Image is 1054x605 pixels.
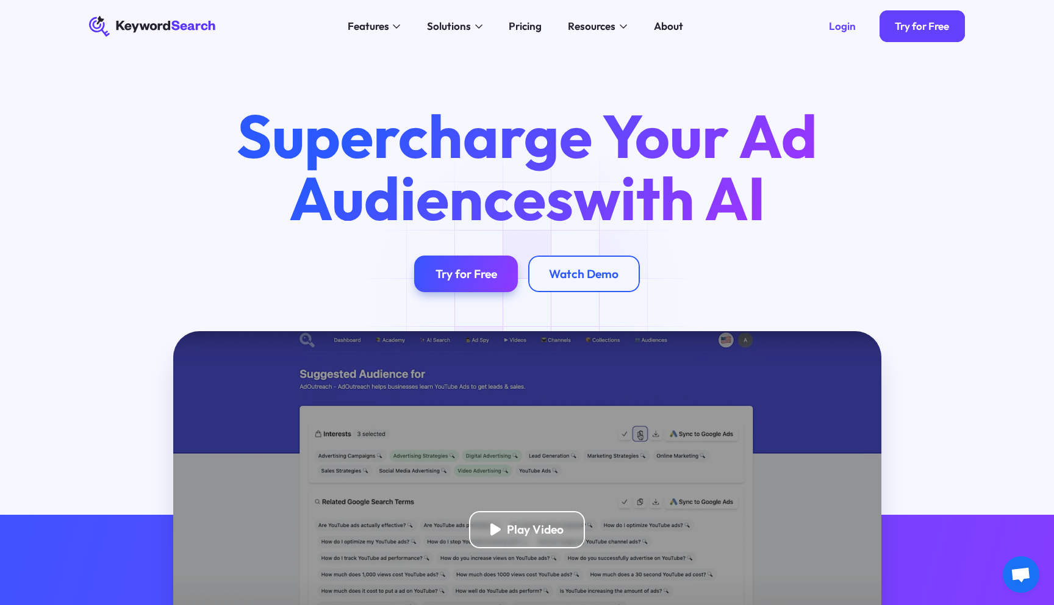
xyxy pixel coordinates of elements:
div: Watch Demo [549,267,618,281]
div: Resources [568,18,615,34]
div: Pricing [509,18,542,34]
a: Try for Free [880,10,966,42]
h1: Supercharge Your Ad Audiences [212,105,842,229]
div: Features [348,18,389,34]
div: Solutions [427,18,471,34]
div: Try for Free [895,20,949,33]
a: Login [813,10,872,42]
a: Try for Free [414,256,518,292]
a: Pricing [501,16,550,37]
span: with AI [573,160,765,236]
a: About [646,16,691,37]
div: Play Video [507,522,564,537]
div: About [654,18,683,34]
div: Login [829,20,856,33]
div: Try for Free [436,267,497,281]
a: Open chat [1003,556,1039,593]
